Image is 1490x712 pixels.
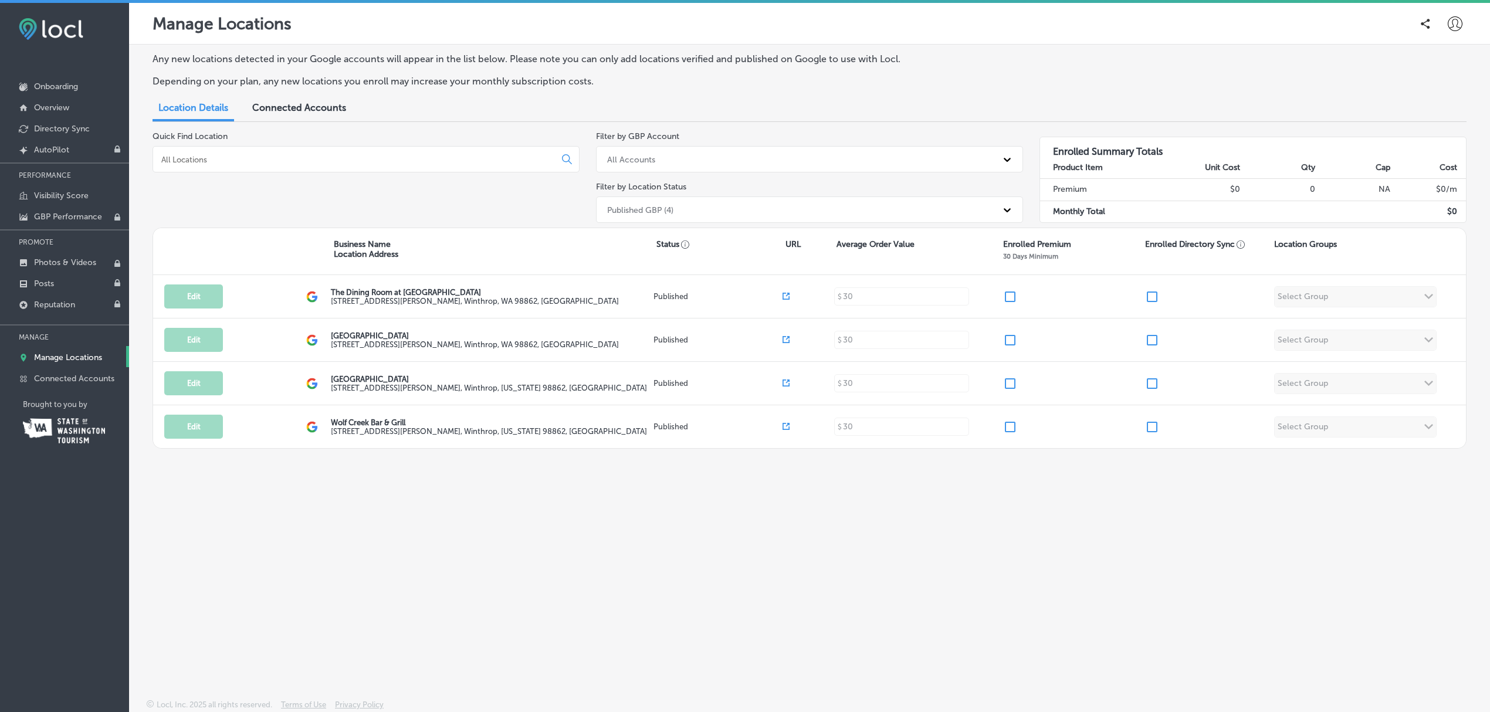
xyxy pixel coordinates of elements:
[158,102,228,113] span: Location Details
[1166,179,1241,201] td: $0
[34,300,75,310] p: Reputation
[331,340,619,349] label: [STREET_ADDRESS][PERSON_NAME] , Winthrop, WA 98862, [GEOGRAPHIC_DATA]
[164,328,223,352] button: Edit
[1040,137,1466,157] h3: Enrolled Summary Totals
[331,418,647,427] p: Wolf Creek Bar & Grill
[34,103,69,113] p: Overview
[23,400,129,409] p: Brought to you by
[157,700,272,709] p: Locl, Inc. 2025 all rights reserved.
[23,418,105,443] img: Washington Tourism
[1316,179,1391,201] td: NA
[34,124,90,134] p: Directory Sync
[306,378,318,389] img: logo
[1053,162,1103,172] strong: Product Item
[837,239,915,249] p: Average Order Value
[331,288,619,297] p: The Dining Room at [GEOGRAPHIC_DATA]
[607,205,673,215] div: Published GBP (4)
[164,371,223,395] button: Edit
[331,384,647,392] label: [STREET_ADDRESS][PERSON_NAME] , Winthrop, [US_STATE] 98862, [GEOGRAPHIC_DATA]
[34,352,102,362] p: Manage Locations
[34,212,102,222] p: GBP Performance
[1241,157,1316,179] th: Qty
[34,374,114,384] p: Connected Accounts
[607,154,655,164] div: All Accounts
[1316,157,1391,179] th: Cap
[596,182,686,192] label: Filter by Location Status
[1040,201,1166,222] td: Monthly Total
[653,335,783,344] p: Published
[331,331,619,340] p: [GEOGRAPHIC_DATA]
[1391,157,1466,179] th: Cost
[1003,252,1058,260] p: 30 Days Minimum
[1274,239,1337,249] p: Location Groups
[653,379,783,388] p: Published
[653,422,783,431] p: Published
[1040,179,1166,201] td: Premium
[164,415,223,439] button: Edit
[785,239,801,249] p: URL
[1166,157,1241,179] th: Unit Cost
[153,14,292,33] p: Manage Locations
[1391,201,1466,222] td: $ 0
[164,284,223,308] button: Edit
[34,82,78,91] p: Onboarding
[306,291,318,303] img: logo
[656,239,785,249] p: Status
[1003,239,1071,249] p: Enrolled Premium
[306,334,318,346] img: logo
[153,53,1007,65] p: Any new locations detected in your Google accounts will appear in the list below. Please note you...
[160,154,553,165] input: All Locations
[1145,239,1245,249] p: Enrolled Directory Sync
[331,375,647,384] p: [GEOGRAPHIC_DATA]
[306,421,318,433] img: logo
[331,427,647,436] label: [STREET_ADDRESS][PERSON_NAME] , Winthrop, [US_STATE] 98862, [GEOGRAPHIC_DATA]
[252,102,346,113] span: Connected Accounts
[153,76,1007,87] p: Depending on your plan, any new locations you enroll may increase your monthly subscription costs.
[34,279,54,289] p: Posts
[34,257,96,267] p: Photos & Videos
[1241,179,1316,201] td: 0
[1391,179,1466,201] td: $ 0 /m
[19,18,83,40] img: fda3e92497d09a02dc62c9cd864e3231.png
[653,292,783,301] p: Published
[34,145,69,155] p: AutoPilot
[596,131,679,141] label: Filter by GBP Account
[331,297,619,306] label: [STREET_ADDRESS][PERSON_NAME] , Winthrop, WA 98862, [GEOGRAPHIC_DATA]
[153,131,228,141] label: Quick Find Location
[334,239,398,259] p: Business Name Location Address
[34,191,89,201] p: Visibility Score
